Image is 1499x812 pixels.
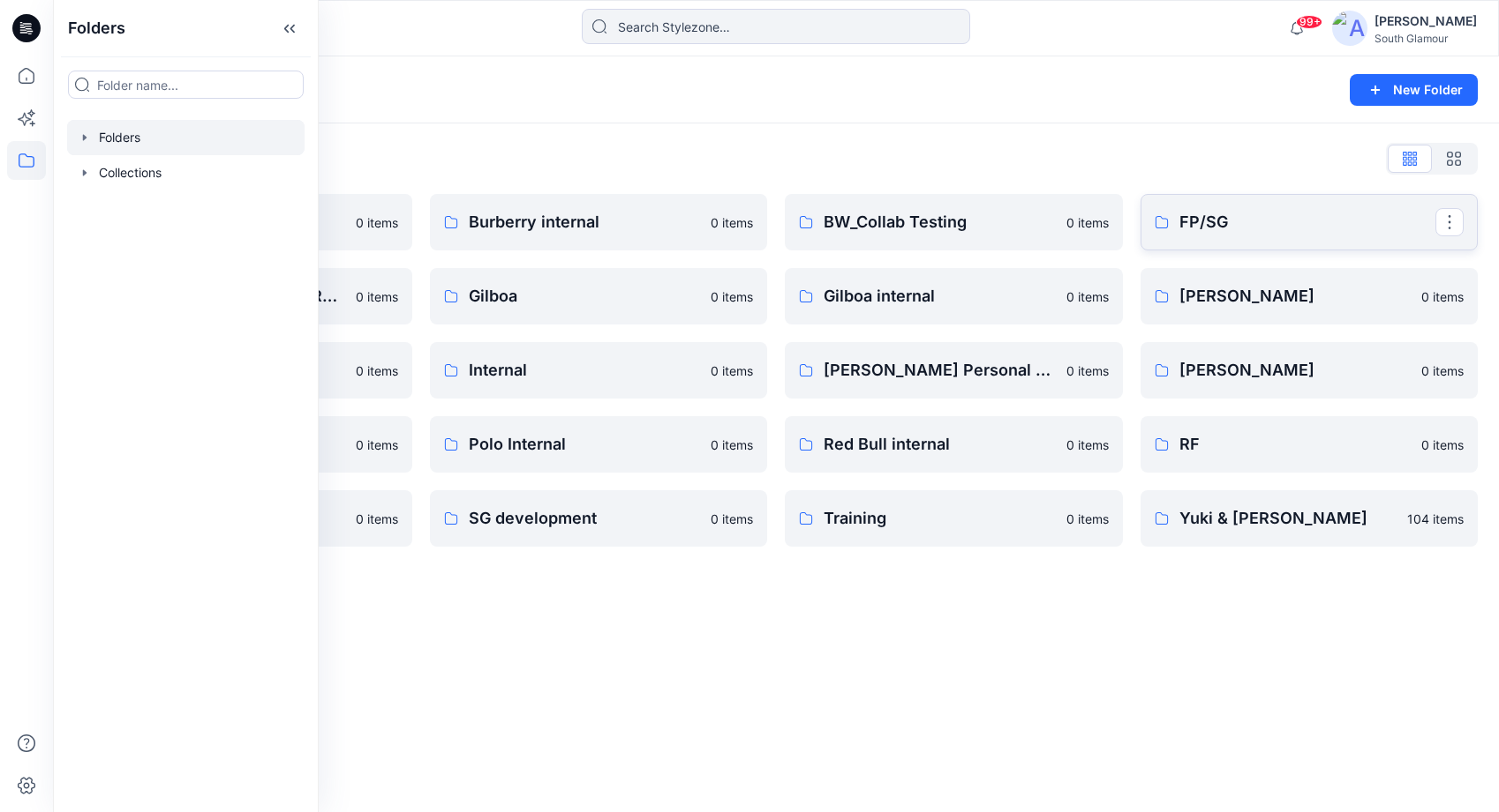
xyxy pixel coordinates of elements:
a: Burberry internal0 items [430,194,768,250]
p: 0 items [1421,436,1464,454]
p: [PERSON_NAME] Personal Zone [824,358,1056,383]
p: Burberry internal [469,210,701,235]
p: 0 items [711,361,753,380]
a: FP/SG [1141,194,1479,250]
a: Polo Internal0 items [430,416,768,473]
p: 0 items [356,287,398,306]
a: Training0 items [785,490,1123,547]
p: 0 items [356,213,398,232]
p: 0 items [1421,287,1464,306]
p: Polo Internal [469,432,701,457]
div: South Glamour [1375,32,1477,45]
a: Internal0 items [430,342,768,399]
p: 0 items [1066,436,1109,454]
p: RF [1179,432,1412,457]
p: [PERSON_NAME] [1179,284,1412,309]
p: 0 items [1066,361,1109,380]
a: RF0 items [1141,416,1479,473]
button: New Folder [1350,74,1478,106]
p: 104 items [1407,510,1464,528]
span: 99+ [1296,15,1322,29]
p: 0 items [1421,361,1464,380]
p: Yuki & [PERSON_NAME] [1179,506,1397,531]
img: avatar [1332,11,1367,46]
p: SG development [469,506,701,531]
a: Yuki & [PERSON_NAME]104 items [1141,490,1479,547]
p: 0 items [1066,510,1109,528]
p: 0 items [711,287,753,306]
input: Search Stylezone… [582,9,970,44]
a: Red Bull internal0 items [785,416,1123,473]
a: Gilboa internal0 items [785,268,1123,324]
p: 0 items [1066,213,1109,232]
p: [PERSON_NAME] [1179,358,1412,383]
p: 0 items [711,436,753,454]
p: Training [824,506,1056,531]
p: Internal [469,358,701,383]
p: 0 items [1066,287,1109,306]
a: [PERSON_NAME] Personal Zone0 items [785,342,1123,399]
a: SG development0 items [430,490,768,547]
div: [PERSON_NAME] [1375,11,1477,32]
a: [PERSON_NAME]0 items [1141,342,1479,399]
p: FP/SG [1179,210,1436,235]
p: 0 items [356,510,398,528]
input: Folder name... [68,71,304,99]
p: Gilboa internal [824,284,1056,309]
p: Gilboa [469,284,701,309]
a: BW_Collab Testing0 items [785,194,1123,250]
a: Gilboa0 items [430,268,768,324]
p: 0 items [356,436,398,454]
p: 0 items [711,510,753,528]
p: Red Bull internal [824,432,1056,457]
p: 0 items [711,213,753,232]
p: 0 items [356,361,398,380]
a: [PERSON_NAME]0 items [1141,268,1479,324]
p: BW_Collab Testing [824,210,1056,235]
